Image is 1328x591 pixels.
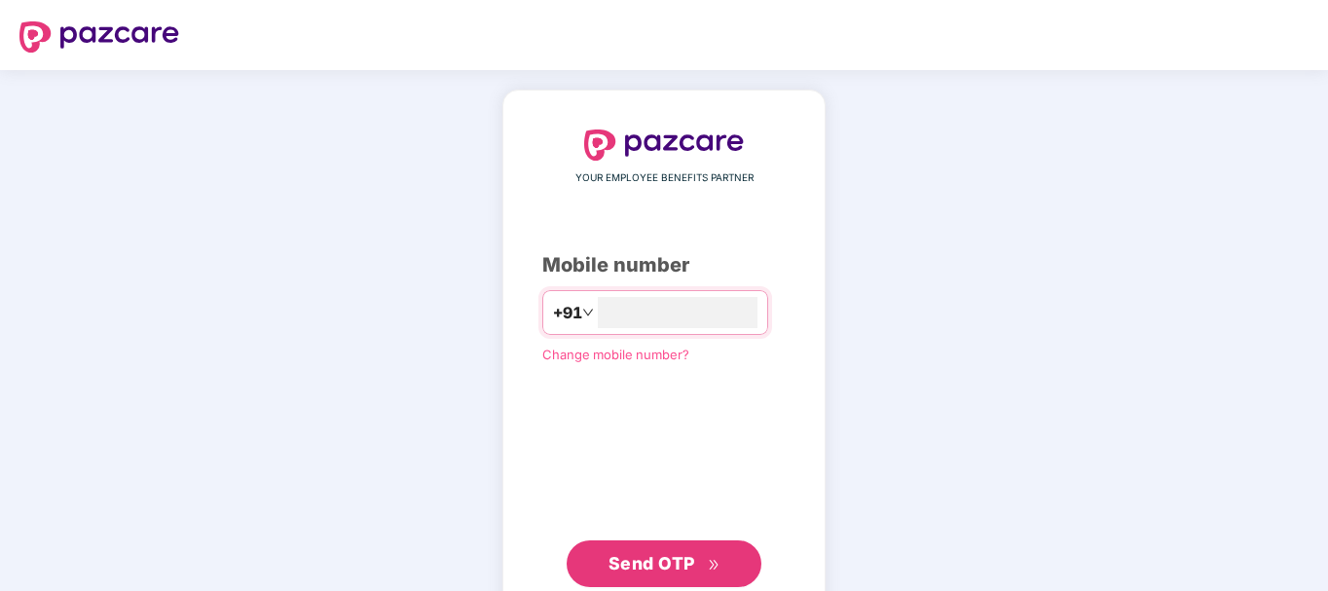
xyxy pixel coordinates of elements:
span: YOUR EMPLOYEE BENEFITS PARTNER [575,170,754,186]
div: Mobile number [542,250,786,280]
span: +91 [553,301,582,325]
a: Change mobile number? [542,347,689,362]
button: Send OTPdouble-right [567,540,761,587]
span: down [582,307,594,318]
span: double-right [708,559,720,572]
span: Send OTP [609,553,695,573]
img: logo [584,129,744,161]
img: logo [19,21,179,53]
